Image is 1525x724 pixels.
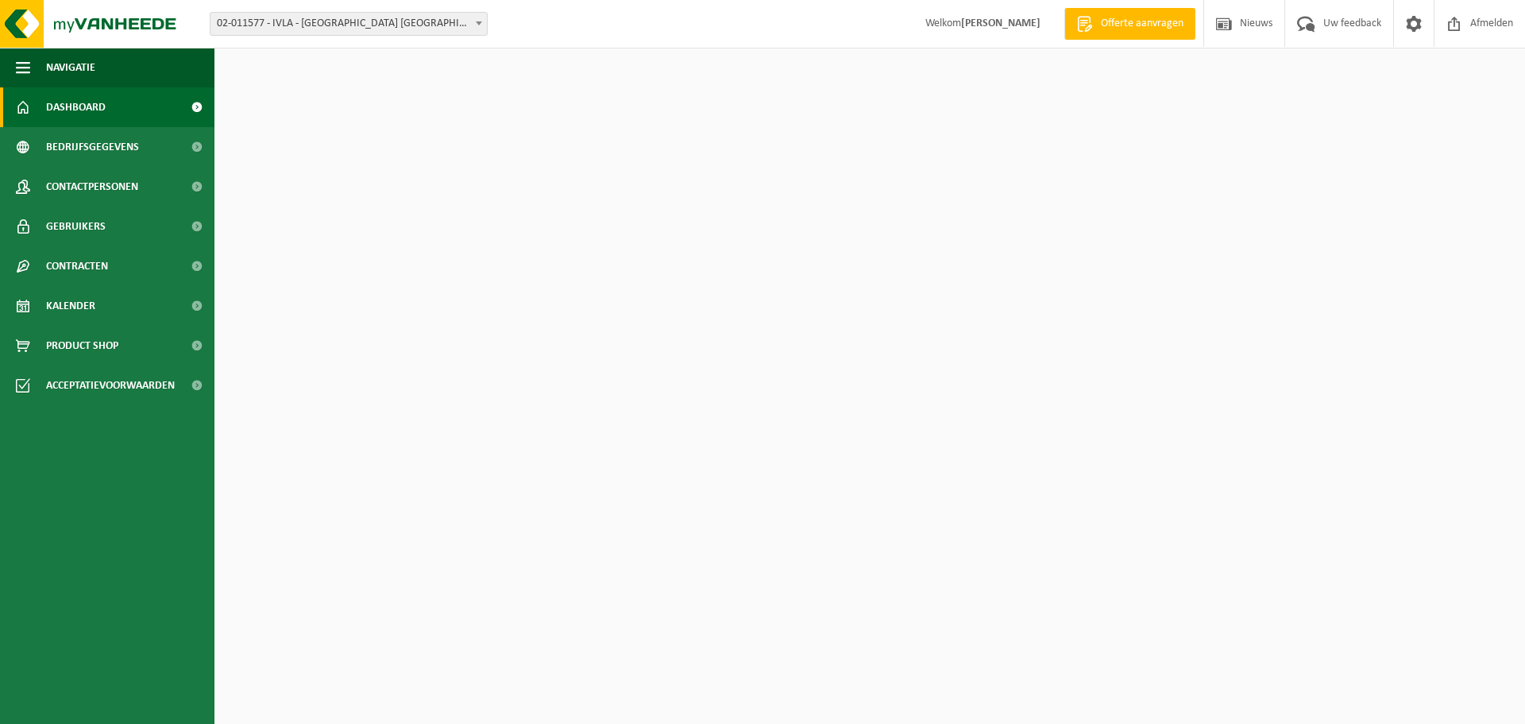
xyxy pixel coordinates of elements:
span: Offerte aanvragen [1097,16,1187,32]
span: Kalender [46,286,95,326]
span: Navigatie [46,48,95,87]
span: 02-011577 - IVLA - CP OUDENAARDE - 9700 OUDENAARDE, LEEBEEKSTRAAT 10 [210,12,488,36]
strong: [PERSON_NAME] [961,17,1040,29]
a: Offerte aanvragen [1064,8,1195,40]
span: Contactpersonen [46,167,138,207]
span: Gebruikers [46,207,106,246]
span: Acceptatievoorwaarden [46,366,175,405]
span: Dashboard [46,87,106,127]
span: 02-011577 - IVLA - CP OUDENAARDE - 9700 OUDENAARDE, LEEBEEKSTRAAT 10 [210,13,487,35]
span: Bedrijfsgegevens [46,127,139,167]
span: Product Shop [46,326,118,366]
span: Contracten [46,246,108,286]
